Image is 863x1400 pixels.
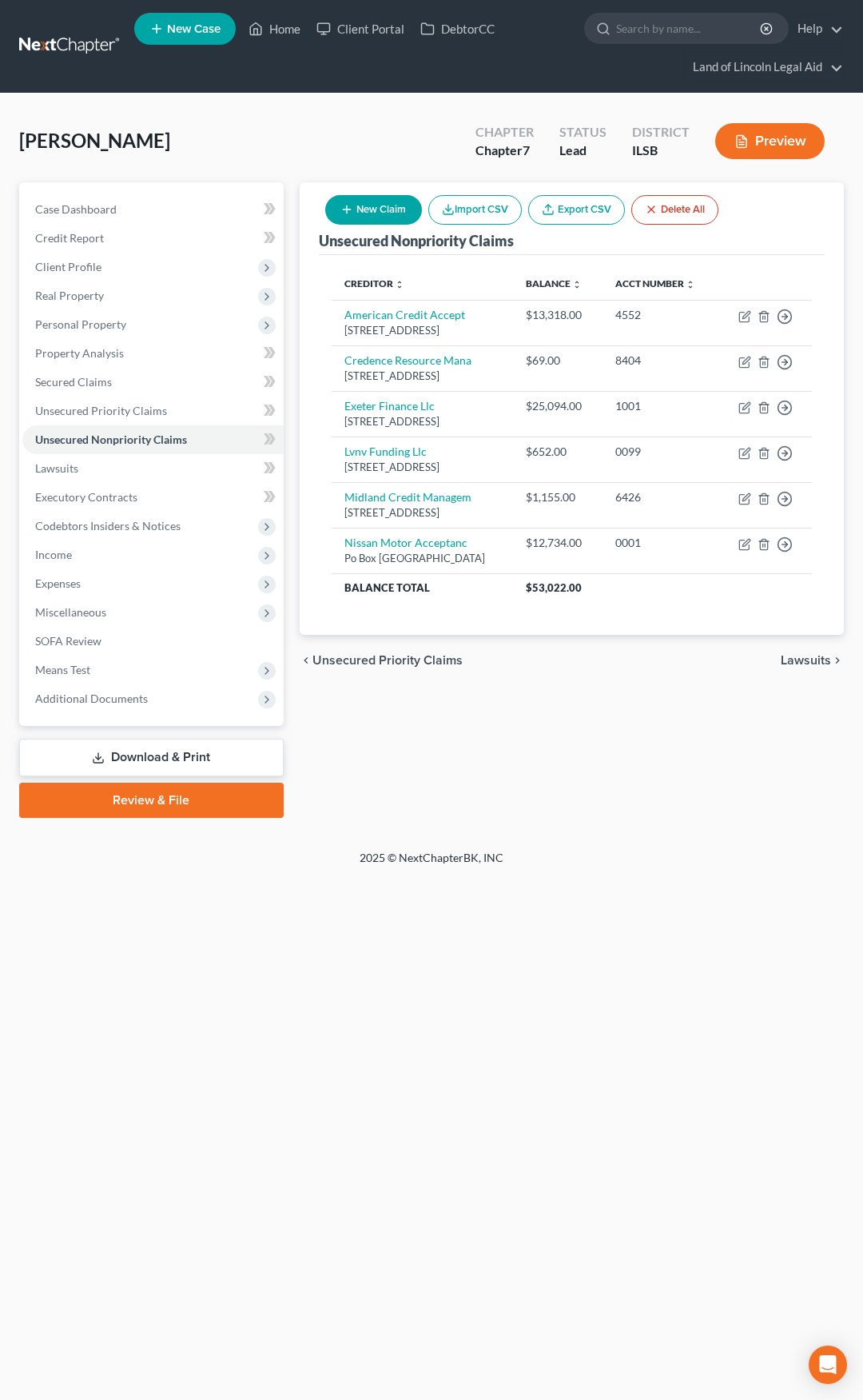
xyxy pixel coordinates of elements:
[412,14,503,43] a: DebtorCC
[475,123,534,142] div: Chapter
[22,339,284,368] a: Property Analysis
[35,289,104,302] span: Real Property
[781,654,831,667] span: Lawsuits
[35,519,181,532] span: Codebtors Insiders & Notices
[526,353,590,369] div: $69.00
[19,129,170,152] span: [PERSON_NAME]
[35,202,117,216] span: Case Dashboard
[22,195,284,224] a: Case Dashboard
[35,346,124,360] span: Property Analysis
[48,850,815,879] div: 2025 © NextChapterBK, INC
[475,142,534,160] div: Chapter
[35,634,101,648] span: SOFA Review
[526,581,582,594] span: $53,022.00
[35,404,167,417] span: Unsecured Priority Claims
[344,369,500,384] div: [STREET_ADDRESS]
[831,654,844,667] i: chevron_right
[526,307,590,323] div: $13,318.00
[395,280,404,289] i: unfold_more
[715,123,825,159] button: Preview
[22,397,284,425] a: Unsecured Priority Claims
[344,490,471,504] a: Midland Credit Managem
[528,195,625,225] a: Export CSV
[631,195,718,225] button: Delete All
[22,224,284,253] a: Credit Report
[809,1346,847,1384] div: Open Intercom Messenger
[308,14,412,43] a: Client Portal
[615,489,705,505] div: 6426
[344,353,471,367] a: Credence Resource Mana
[615,444,705,460] div: 0099
[526,535,590,551] div: $12,734.00
[344,308,465,321] a: American Credit Accept
[35,317,126,331] span: Personal Property
[344,414,500,429] div: [STREET_ADDRESS]
[344,445,427,458] a: Lvnv Funding Llc
[789,14,843,43] a: Help
[781,654,844,667] button: Lawsuits chevron_right
[632,142,690,160] div: ILSB
[319,231,514,250] div: Unsecured Nonpriority Claims
[572,280,582,289] i: unfold_more
[526,444,590,460] div: $652.00
[686,280,695,289] i: unfold_more
[22,425,284,454] a: Unsecured Nonpriority Claims
[19,739,284,776] a: Download & Print
[615,277,695,289] a: Acct Number unfold_more
[312,654,463,667] span: Unsecured Priority Claims
[167,23,221,35] span: New Case
[344,460,500,475] div: [STREET_ADDRESS]
[685,53,843,82] a: Land of Lincoln Legal Aid
[632,123,690,142] div: District
[35,490,137,504] span: Executory Contracts
[35,605,106,619] span: Miscellaneous
[325,195,422,225] button: New Claim
[559,142,606,160] div: Lead
[35,548,72,561] span: Income
[35,692,148,705] span: Additional Documents
[526,277,582,289] a: Balance unfold_more
[344,277,404,289] a: Creditor unfold_more
[35,663,90,676] span: Means Test
[241,14,308,43] a: Home
[344,399,435,413] a: Exeter Finance Llc
[35,375,112,389] span: Secured Claims
[22,483,284,512] a: Executory Contracts
[615,535,705,551] div: 0001
[344,551,500,566] div: Po Box [GEOGRAPHIC_DATA]
[344,505,500,521] div: [STREET_ADDRESS]
[332,573,513,602] th: Balance Total
[526,398,590,414] div: $25,094.00
[35,576,81,590] span: Expenses
[428,195,522,225] button: Import CSV
[300,654,312,667] i: chevron_left
[344,323,500,338] div: [STREET_ADDRESS]
[35,433,187,446] span: Unsecured Nonpriority Claims
[523,142,530,158] span: 7
[344,536,467,549] a: Nissan Motor Acceptanc
[616,14,762,43] input: Search by name...
[559,123,606,142] div: Status
[300,654,463,667] button: chevron_left Unsecured Priority Claims
[615,398,705,414] div: 1001
[35,231,104,245] span: Credit Report
[22,368,284,397] a: Secured Claims
[22,627,284,656] a: SOFA Review
[35,461,78,475] span: Lawsuits
[35,260,101,273] span: Client Profile
[526,489,590,505] div: $1,155.00
[615,353,705,369] div: 8404
[22,454,284,483] a: Lawsuits
[19,783,284,818] a: Review & File
[615,307,705,323] div: 4552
